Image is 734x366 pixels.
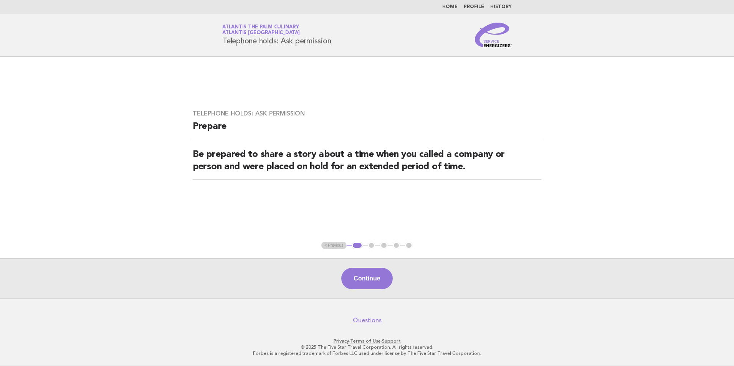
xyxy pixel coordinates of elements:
h2: Be prepared to share a story about a time when you called a company or person and were placed on ... [193,148,541,180]
h3: Telephone holds: Ask permission [193,110,541,117]
span: Atlantis [GEOGRAPHIC_DATA] [222,31,300,36]
p: · · [132,338,602,344]
button: Continue [341,268,392,289]
p: © 2025 The Five Star Travel Corporation. All rights reserved. [132,344,602,350]
button: 1 [352,242,363,249]
a: Support [382,338,401,344]
a: Profile [464,5,484,9]
img: Service Energizers [475,23,512,47]
a: History [490,5,512,9]
a: Home [442,5,458,9]
a: Questions [353,317,382,324]
p: Forbes is a registered trademark of Forbes LLC used under license by The Five Star Travel Corpora... [132,350,602,356]
a: Privacy [334,338,349,344]
h2: Prepare [193,120,541,139]
h1: Telephone holds: Ask permission [222,25,331,45]
a: Atlantis The Palm CulinaryAtlantis [GEOGRAPHIC_DATA] [222,25,300,35]
a: Terms of Use [350,338,381,344]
